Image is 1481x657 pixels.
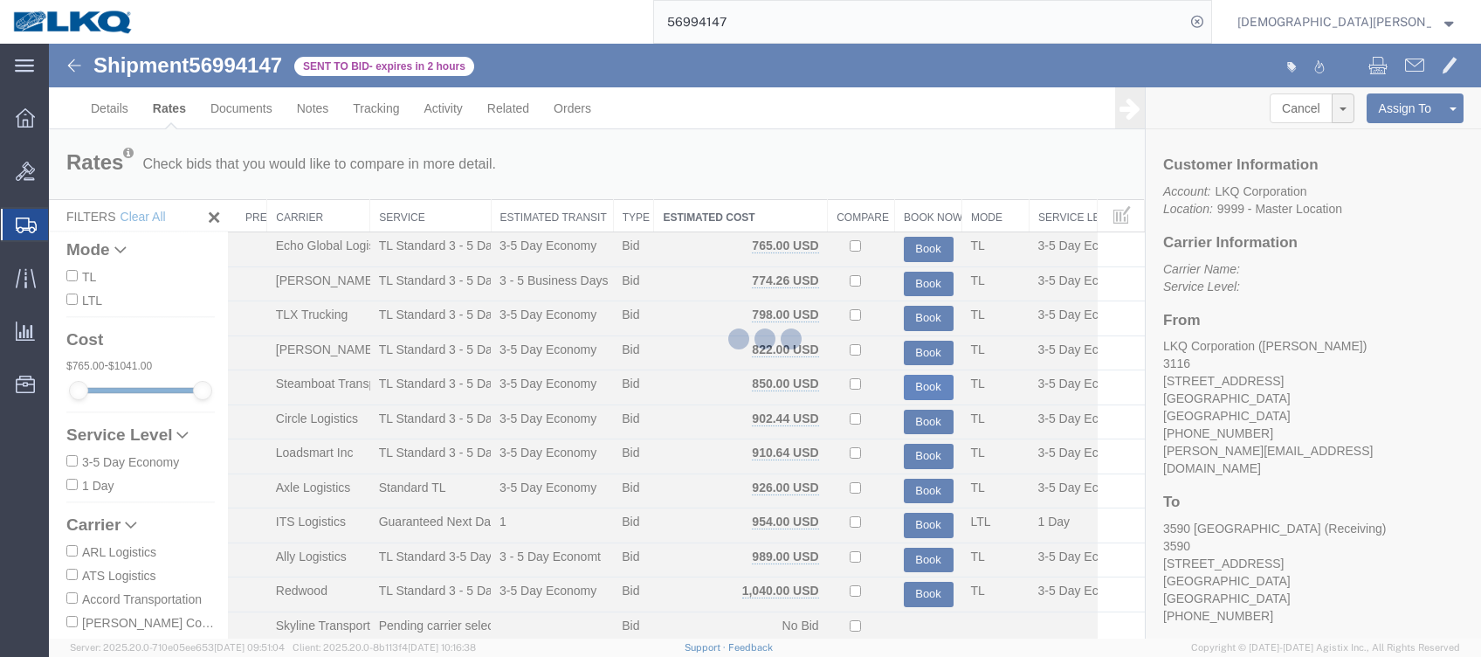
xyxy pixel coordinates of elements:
[214,642,285,653] span: [DATE] 09:51:04
[12,9,134,35] img: logo
[685,642,728,653] a: Support
[293,642,476,653] span: Client: 2025.20.0-8b113f4
[70,642,285,653] span: Server: 2025.20.0-710e05ee653
[654,1,1185,43] input: Search for shipment number, reference number
[1237,12,1431,31] span: Kristen Lund
[1236,11,1457,32] button: [DEMOGRAPHIC_DATA][PERSON_NAME]
[1191,640,1460,655] span: Copyright © [DATE]-[DATE] Agistix Inc., All Rights Reserved
[728,642,773,653] a: Feedback
[408,642,476,653] span: [DATE] 10:16:38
